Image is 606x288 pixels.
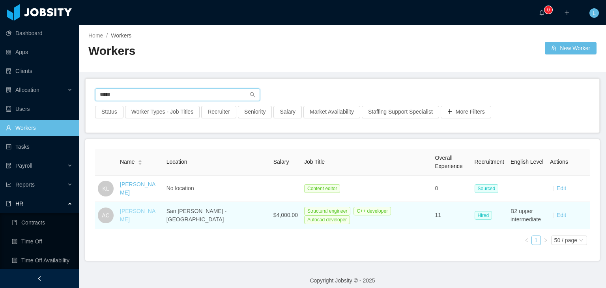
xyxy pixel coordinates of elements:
span: $4,000.00 [273,212,298,218]
span: Sourced [475,184,499,193]
a: Sourced [475,185,502,191]
span: Payroll [15,163,32,169]
a: [PERSON_NAME] [120,181,155,196]
a: icon: profileTasks [6,139,73,155]
i: icon: bell [539,10,544,15]
div: Sort [138,159,142,164]
a: icon: auditClients [6,63,73,79]
i: icon: book [6,201,11,206]
i: icon: line-chart [6,182,11,187]
i: icon: caret-down [138,162,142,164]
span: Location [166,159,187,165]
i: icon: left [524,238,529,243]
span: Autocad developer [304,215,350,224]
li: Previous Page [522,236,531,245]
span: / [106,32,108,39]
a: icon: userWorkers [6,120,73,136]
i: icon: file-protect [6,163,11,168]
span: Content editor [304,184,340,193]
td: B2 upper intermediate [507,202,547,229]
span: HR [15,200,23,207]
a: Edit [557,185,566,191]
span: C++ developer [353,207,391,215]
i: icon: solution [6,87,11,93]
a: Edit [557,212,566,218]
span: Job Title [304,159,325,165]
button: icon: usergroup-addNew Worker [545,42,597,54]
span: Actions [550,159,568,165]
i: icon: search [250,92,255,97]
span: Salary [273,159,289,165]
td: 0 [432,176,471,202]
span: Recruitment [475,159,504,165]
div: 50 / page [554,236,577,245]
button: Worker Types - Job Titles [125,106,200,118]
button: Seniority [238,106,272,118]
span: Structural engineer [304,207,350,215]
a: icon: bookContracts [12,215,73,230]
a: [PERSON_NAME] [120,208,155,223]
a: Home [88,32,103,39]
span: L [593,8,596,18]
h2: Workers [88,43,342,59]
td: No location [163,176,270,202]
button: Recruiter [201,106,236,118]
a: icon: robotUsers [6,101,73,117]
li: Next Page [541,236,550,245]
button: Status [95,106,123,118]
i: icon: down [579,238,584,243]
span: Allocation [15,87,39,93]
td: 11 [432,202,471,229]
span: Workers [111,32,131,39]
i: icon: right [543,238,548,243]
span: Reports [15,181,35,188]
i: icon: plus [564,10,570,15]
a: Hired [475,212,496,218]
td: San [PERSON_NAME] - [GEOGRAPHIC_DATA] [163,202,270,229]
a: 1 [532,236,541,245]
span: Hired [475,211,492,220]
a: icon: profileTime Off Availability [12,252,73,268]
span: English Level [511,159,543,165]
span: AC [102,208,109,223]
span: Overall Experience [435,155,463,169]
a: icon: appstoreApps [6,44,73,60]
a: icon: profileTime Off [12,234,73,249]
button: Market Availability [303,106,360,118]
sup: 0 [544,6,552,14]
span: KL [102,181,109,196]
i: icon: caret-up [138,159,142,161]
button: Salary [273,106,302,118]
span: Name [120,158,135,166]
button: Staffing Support Specialist [362,106,439,118]
button: icon: plusMore Filters [441,106,491,118]
a: icon: pie-chartDashboard [6,25,73,41]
